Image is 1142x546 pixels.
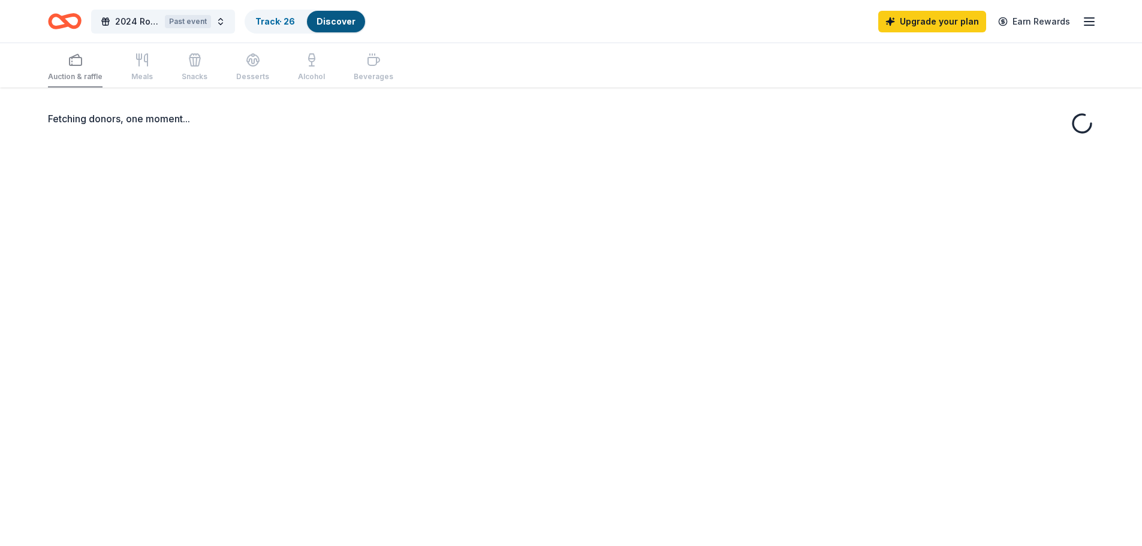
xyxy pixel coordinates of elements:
[878,11,986,32] a: Upgrade your plan
[317,16,355,26] a: Discover
[991,11,1077,32] a: Earn Rewards
[255,16,295,26] a: Track· 26
[115,14,160,29] span: 2024 Rockin' the Cause for Guitars for Vets
[48,111,1094,126] div: Fetching donors, one moment...
[91,10,235,34] button: 2024 Rockin' the Cause for Guitars for VetsPast event
[245,10,366,34] button: Track· 26Discover
[48,7,82,35] a: Home
[165,15,211,28] div: Past event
